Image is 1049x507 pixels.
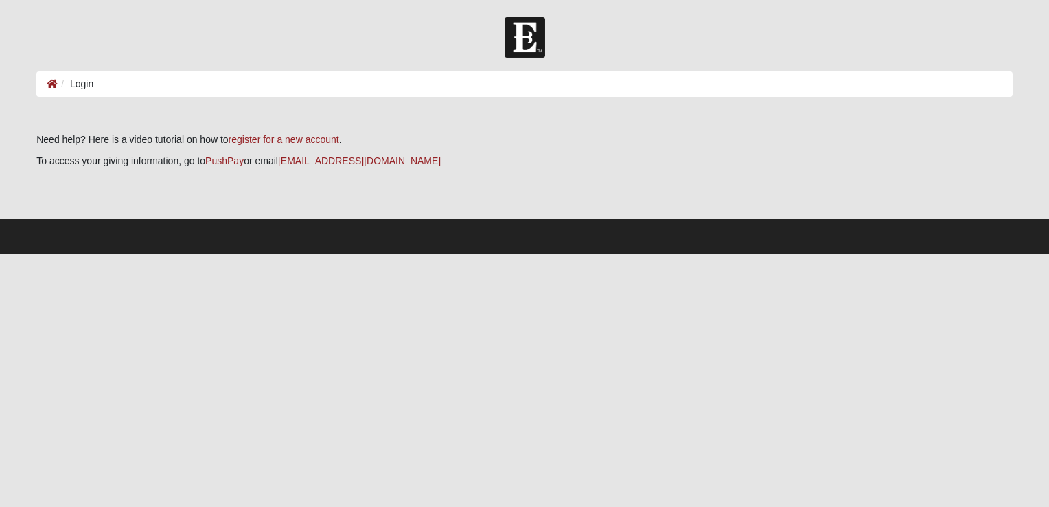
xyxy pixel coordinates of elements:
[278,155,441,166] a: [EMAIL_ADDRESS][DOMAIN_NAME]
[205,155,244,166] a: PushPay
[36,154,1013,168] p: To access your giving information, go to or email
[229,134,339,145] a: register for a new account
[505,17,545,58] img: Church of Eleven22 Logo
[58,77,93,91] li: Login
[36,133,1013,147] p: Need help? Here is a video tutorial on how to .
